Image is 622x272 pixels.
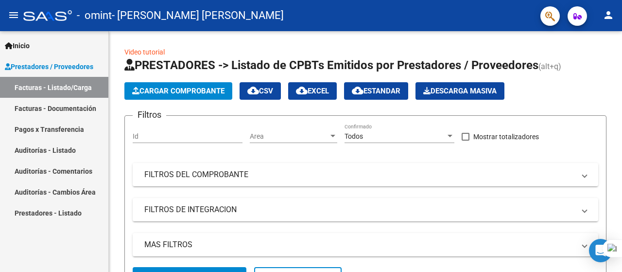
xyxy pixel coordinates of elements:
[247,85,259,96] mat-icon: cloud_download
[344,82,408,100] button: Estandar
[5,40,30,51] span: Inicio
[144,169,575,180] mat-panel-title: FILTROS DEL COMPROBANTE
[473,131,539,143] span: Mostrar totalizadores
[352,87,400,95] span: Estandar
[352,85,363,96] mat-icon: cloud_download
[132,87,225,95] span: Cargar Comprobante
[133,108,166,122] h3: Filtros
[124,82,232,100] button: Cargar Comprobante
[296,85,308,96] mat-icon: cloud_download
[247,87,273,95] span: CSV
[288,82,337,100] button: EXCEL
[250,132,328,141] span: Area
[124,48,165,56] a: Video tutorial
[589,239,612,262] div: Open Intercom Messenger
[133,163,598,186] mat-expansion-panel-header: FILTROS DEL COMPROBANTE
[240,82,281,100] button: CSV
[5,61,93,72] span: Prestadores / Proveedores
[144,204,575,215] mat-panel-title: FILTROS DE INTEGRACION
[603,9,614,21] mat-icon: person
[296,87,329,95] span: EXCEL
[423,87,497,95] span: Descarga Masiva
[112,5,284,26] span: - [PERSON_NAME] [PERSON_NAME]
[144,239,575,250] mat-panel-title: MAS FILTROS
[124,58,538,72] span: PRESTADORES -> Listado de CPBTs Emitidos por Prestadores / Proveedores
[8,9,19,21] mat-icon: menu
[133,233,598,256] mat-expansion-panel-header: MAS FILTROS
[345,132,363,140] span: Todos
[538,62,561,71] span: (alt+q)
[133,198,598,221] mat-expansion-panel-header: FILTROS DE INTEGRACION
[77,5,112,26] span: - omint
[415,82,504,100] app-download-masive: Descarga masiva de comprobantes (adjuntos)
[415,82,504,100] button: Descarga Masiva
